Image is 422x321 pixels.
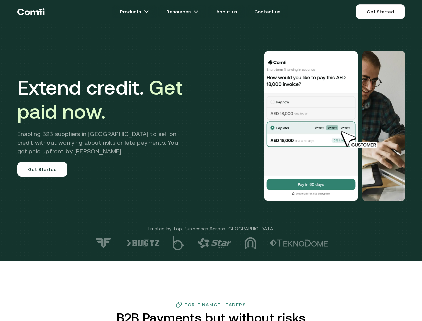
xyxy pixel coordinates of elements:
a: Get Started [356,4,405,19]
h3: For Finance Leaders [184,302,246,307]
a: Get Started [17,162,68,177]
img: arrow icons [144,9,149,14]
a: Resourcesarrow icons [158,5,206,18]
img: arrow icons [193,9,199,14]
img: logo-5 [173,236,184,250]
img: cursor [336,130,385,149]
img: Would you like to pay this AED 18,000.00 invoice? [263,51,360,201]
a: Productsarrow icons [112,5,157,18]
img: finance [176,301,182,308]
h2: Enabling B2B suppliers in [GEOGRAPHIC_DATA] to sell on credit without worrying about risks or lat... [17,130,188,156]
img: logo-7 [94,237,113,249]
h1: Extend credit. [17,76,188,124]
img: logo-3 [245,237,256,249]
a: About us [208,5,245,18]
a: Contact us [246,5,288,18]
img: logo-6 [126,239,159,247]
img: Would you like to pay this AED 18,000.00 invoice? [362,51,405,201]
img: logo-4 [198,238,231,248]
a: Return to the top of the Comfi home page [17,2,45,22]
img: logo-2 [270,239,328,247]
